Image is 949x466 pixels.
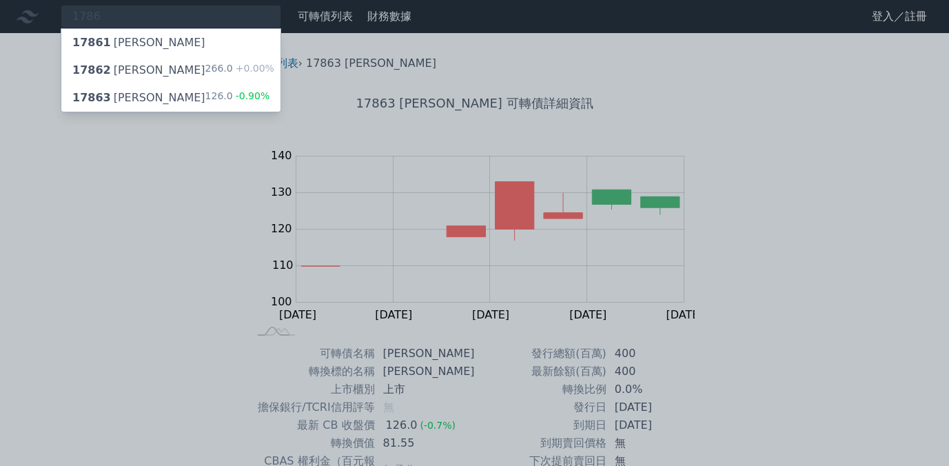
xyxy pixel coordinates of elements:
[61,29,280,57] a: 17861[PERSON_NAME]
[233,63,274,74] span: +0.00%
[72,36,111,49] span: 17861
[233,90,270,101] span: -0.90%
[72,90,205,106] div: [PERSON_NAME]
[205,90,270,106] div: 126.0
[72,91,111,104] span: 17863
[72,63,111,77] span: 17862
[61,57,280,84] a: 17862[PERSON_NAME] 266.0+0.00%
[72,34,205,51] div: [PERSON_NAME]
[72,62,205,79] div: [PERSON_NAME]
[61,84,280,112] a: 17863[PERSON_NAME] 126.0-0.90%
[205,62,274,79] div: 266.0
